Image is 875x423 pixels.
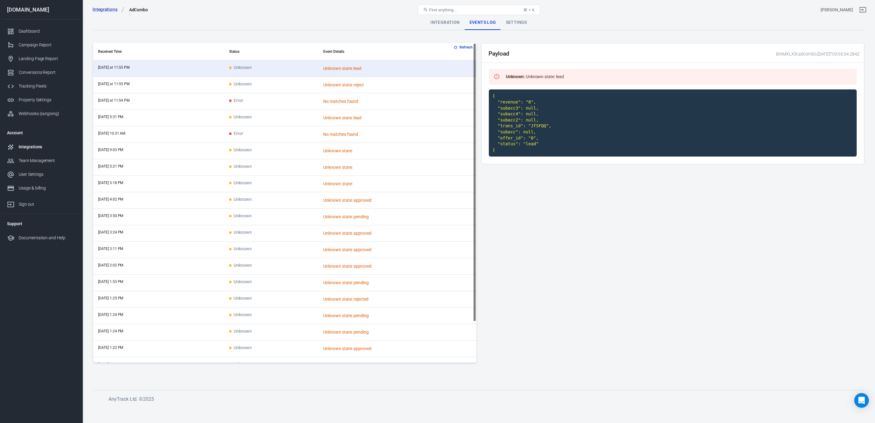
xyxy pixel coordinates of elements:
time: 2025-08-23T15:11:27-04:00 [98,247,123,251]
button: Find anything...⌘ + K [418,5,540,15]
span: Unknown [229,247,252,252]
h2: Payload [489,50,509,57]
time: 2025-08-23T15:50:11-04:00 [98,214,123,218]
time: 2025-08-26T23:54:28-04:00 [98,98,130,103]
span: Unknown [229,230,252,235]
span: Unknown [229,313,252,318]
div: Unknown state: [323,148,430,154]
div: No matches found [323,131,430,138]
div: Unknown state: pending [323,214,430,220]
time: 2025-08-23T16:02:23-04:00 [98,197,123,201]
a: Webhooks (outgoing) [2,107,80,121]
div: Unknown state: pending [323,329,430,335]
time: 2025-08-23T13:22:18-04:00 [98,345,123,350]
span: Unknown [229,296,252,301]
div: Unknown state: reject [323,82,430,88]
span: Unknown [229,115,252,120]
span: Unknown [229,214,252,219]
div: Unknown state: pending [323,313,430,319]
div: [DOMAIN_NAME] [2,7,80,13]
span: Unknown [229,197,252,202]
div: ⌘ + K [523,8,535,12]
div: Unknown state: approved [323,247,430,253]
div: Integration [426,15,464,30]
a: Sign out [2,195,80,211]
div: AdCombo [129,7,148,13]
div: Events Log [465,15,501,30]
a: Dashboard [2,24,80,38]
a: Tracking Pixels [2,79,80,93]
time: 2025-08-23T13:53:18-04:00 [98,280,123,284]
div: Settings [501,15,532,30]
div: scrollable content [93,43,476,363]
a: Landing Page Report [2,52,80,66]
time: 2025-08-23T13:24:13-04:00 [98,329,123,333]
div: Unknown state: lead [323,115,430,121]
span: Unknown [229,148,252,153]
div: Unknown state: approved [323,345,430,352]
a: Usage & billing [2,181,80,195]
div: Webhooks (outgoing) [19,110,75,117]
span: Unknown [229,65,252,70]
span: Find anything... [429,8,457,12]
li: Support [2,216,80,231]
div: Team Management [19,157,75,164]
div: Conversions Report [19,69,75,76]
time: 2025-08-23T15:24:27-04:00 [98,230,123,234]
th: Event Details [318,43,476,60]
span: Unknown [229,181,252,186]
a: Team Management [2,154,80,168]
th: Received Time [93,43,224,60]
time: 2025-08-25T17:31:53-04:00 [98,115,123,119]
span: Unknown [229,164,252,169]
div: Integrations [19,144,75,150]
time: 2025-08-23T13:19:47-04:00 [98,362,123,366]
span: Error [229,98,243,103]
button: Refresh [452,44,475,51]
div: Unknown state: [323,164,430,171]
time: 2025-08-24T17:21:03-04:00 [98,164,123,168]
div: Unknown state: approved [323,263,430,269]
div: Property Settings [19,97,75,103]
a: Conversions Report [2,66,80,79]
time: 2025-08-23T13:24:42-04:00 [98,313,123,317]
a: Sign out [855,2,870,17]
strong: Unknown : [506,74,525,79]
time: 2025-08-23T14:02:36-04:00 [98,263,123,267]
div: User Settings [19,171,75,178]
div: Dashboard [19,28,75,34]
div: Unknown state: lead [503,71,566,82]
time: 2025-08-24T17:18:36-04:00 [98,181,123,185]
h6: AnyTrack Ltd. © 2025 [108,395,567,403]
time: 2025-08-24T21:03:05-04:00 [98,148,123,152]
div: Unknown state: pending [323,280,430,286]
th: Status [224,43,318,60]
div: Usage & billing [19,185,75,191]
span: Unknown [229,263,252,268]
code: { "revenue": "0", "subacc3": null, "subacc4": null, "subacc2": null, "trans_id": "JfSFQQ", "subac... [489,89,857,157]
div: Unknown state: approved [323,197,430,204]
a: Integrations [2,140,80,154]
div: Sign out [19,201,75,208]
span: Unknown [229,82,252,87]
a: Integrations [93,6,124,13]
a: Campaign Report [2,38,80,52]
div: No matches found [323,98,430,105]
span: Unknown [229,329,252,334]
div: Unknown state: approved [323,362,430,368]
span: Error [229,131,243,136]
span: Unknown [229,362,252,367]
div: Tracking Pixels [19,83,75,89]
div: Campaign Report [19,42,75,48]
div: 8mMXLX3l.adcombo.[DATE]T03:55:54.284Z [774,51,859,57]
time: 2025-08-25T10:31:53-04:00 [98,131,125,136]
div: Landing Page Report [19,56,75,62]
div: Open Intercom Messenger [854,393,869,408]
div: Documentation and Help [19,235,75,241]
a: User Settings [2,168,80,181]
time: 2025-08-26T23:55:10-04:00 [98,82,130,86]
span: Unknown [229,345,252,351]
div: Unknown state: lead [323,65,430,72]
li: Account [2,125,80,140]
span: Unknown [229,280,252,285]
